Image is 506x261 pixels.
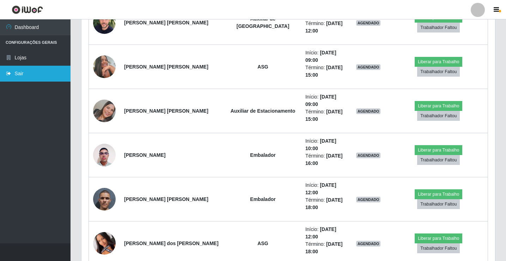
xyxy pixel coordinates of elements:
[417,67,460,77] button: Trabalhador Faltou
[305,64,343,79] li: Término:
[356,64,381,70] span: AGENDADO
[12,5,43,14] img: CoreUI Logo
[257,241,268,246] strong: ASG
[417,199,460,209] button: Trabalhador Faltou
[124,20,208,25] strong: [PERSON_NAME] [PERSON_NAME]
[305,108,343,123] li: Término:
[356,20,381,26] span: AGENDADO
[305,49,343,64] li: Início:
[305,152,343,167] li: Término:
[305,20,343,35] li: Término:
[305,226,336,239] time: [DATE] 12:00
[124,152,165,158] strong: [PERSON_NAME]
[356,153,381,158] span: AGENDADO
[356,241,381,247] span: AGENDADO
[124,64,208,70] strong: [PERSON_NAME] [PERSON_NAME]
[124,241,219,246] strong: [PERSON_NAME] dos [PERSON_NAME]
[93,140,116,170] img: 1746465298396.jpeg
[417,243,460,253] button: Trabalhador Faltou
[257,64,268,70] strong: ASG
[305,182,336,195] time: [DATE] 12:00
[356,108,381,114] span: AGENDADO
[305,226,343,241] li: Início:
[250,152,275,158] strong: Embalador
[415,101,462,111] button: Liberar para Trabalho
[93,100,116,122] img: 1756897585556.jpeg
[124,108,208,114] strong: [PERSON_NAME] [PERSON_NAME]
[231,108,295,114] strong: Auxiliar de Estacionamento
[305,138,336,151] time: [DATE] 10:00
[415,57,462,67] button: Liberar para Trabalho
[356,197,381,202] span: AGENDADO
[417,155,460,165] button: Trabalhador Faltou
[415,233,462,243] button: Liberar para Trabalho
[305,93,343,108] li: Início:
[305,196,343,211] li: Término:
[250,196,275,202] strong: Embalador
[415,145,462,155] button: Liberar para Trabalho
[305,137,343,152] li: Início:
[93,8,116,36] img: 1683118670739.jpeg
[305,94,336,107] time: [DATE] 09:00
[124,196,208,202] strong: [PERSON_NAME] [PERSON_NAME]
[93,179,116,219] img: 1730850583959.jpeg
[305,50,336,63] time: [DATE] 09:00
[417,23,460,32] button: Trabalhador Faltou
[305,241,343,255] li: Término:
[415,189,462,199] button: Liberar para Trabalho
[417,111,460,121] button: Trabalhador Faltou
[93,55,116,78] img: 1754749446637.jpeg
[305,182,343,196] li: Início:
